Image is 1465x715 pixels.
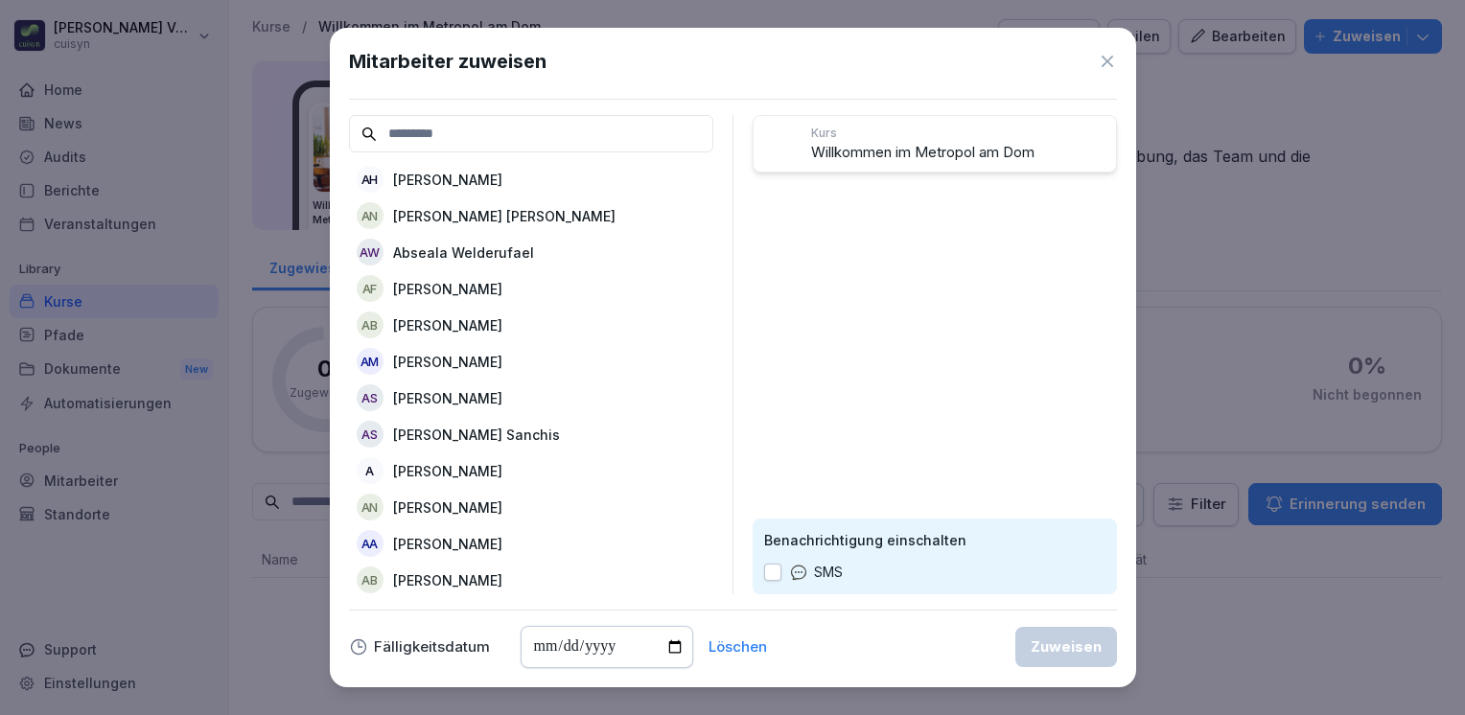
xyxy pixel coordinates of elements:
div: AM [357,348,384,375]
p: [PERSON_NAME] [393,534,502,554]
div: Zuweisen [1031,636,1102,657]
h1: Mitarbeiter zuweisen [349,47,546,76]
div: AS [357,384,384,411]
p: [PERSON_NAME] Sanchis [393,425,560,445]
p: [PERSON_NAME] [393,315,502,335]
p: Willkommen im Metropol am Dom [811,142,1108,164]
p: [PERSON_NAME] [393,279,502,299]
p: [PERSON_NAME] [393,570,502,590]
div: AS [357,421,384,448]
div: AN [357,494,384,520]
button: Löschen [709,640,767,654]
p: [PERSON_NAME] [PERSON_NAME] [393,206,616,226]
p: [PERSON_NAME] [393,388,502,408]
button: Zuweisen [1015,627,1117,667]
div: A [357,457,384,484]
div: AW [357,239,384,265]
div: AB [357,311,384,338]
p: Abseala Welderufael [393,242,534,263]
p: SMS [814,562,843,583]
p: [PERSON_NAME] [393,170,502,190]
div: AN [357,202,384,229]
p: [PERSON_NAME] [393,497,502,518]
div: AB [357,566,384,593]
div: AF [357,275,384,302]
div: AA [357,530,384,557]
p: [PERSON_NAME] [393,352,502,372]
div: AH [357,166,384,193]
p: Benachrichtigung einschalten [764,530,1105,550]
p: Fälligkeitsdatum [374,640,490,654]
p: Kurs [811,125,1108,142]
p: [PERSON_NAME] [393,461,502,481]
